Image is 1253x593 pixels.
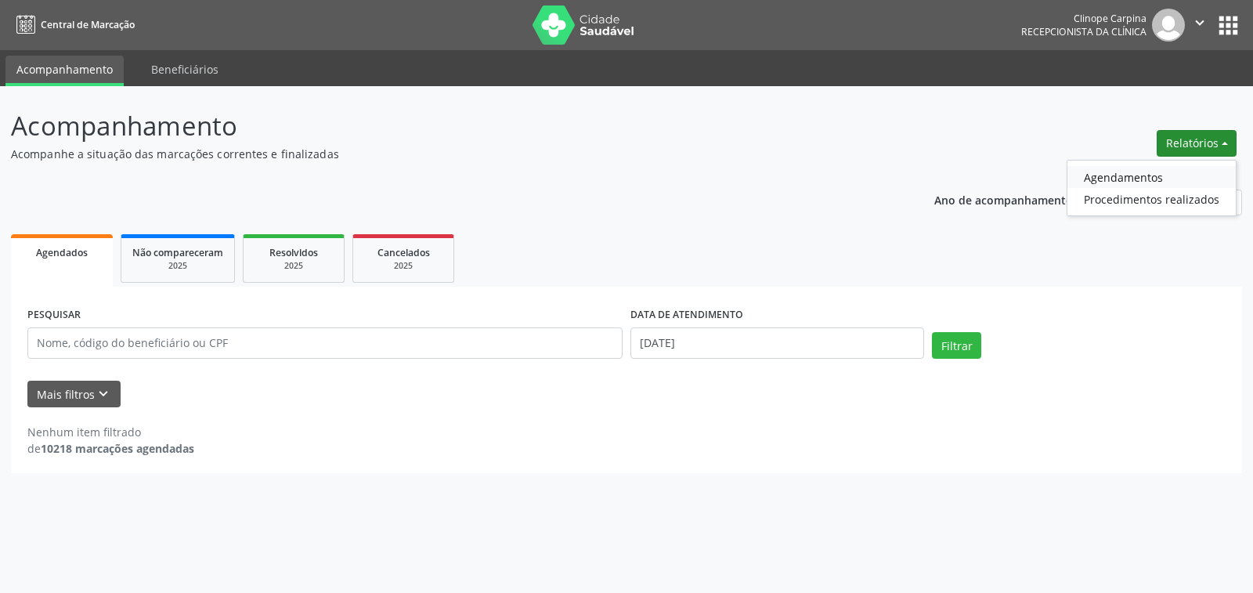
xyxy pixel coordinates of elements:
[1191,14,1208,31] i: 
[41,18,135,31] span: Central de Marcação
[11,146,872,162] p: Acompanhe a situação das marcações correntes e finalizadas
[11,12,135,38] a: Central de Marcação
[377,246,430,259] span: Cancelados
[140,56,229,83] a: Beneficiários
[27,424,194,440] div: Nenhum item filtrado
[1067,166,1236,188] a: Agendamentos
[1152,9,1185,42] img: img
[364,260,442,272] div: 2025
[1067,160,1237,216] ul: Relatórios
[27,440,194,457] div: de
[932,332,981,359] button: Filtrar
[1215,12,1242,39] button: apps
[11,107,872,146] p: Acompanhamento
[95,385,112,403] i: keyboard_arrow_down
[255,260,333,272] div: 2025
[630,327,924,359] input: Selecione um intervalo
[1157,130,1237,157] button: Relatórios
[934,190,1073,209] p: Ano de acompanhamento
[1185,9,1215,42] button: 
[269,246,318,259] span: Resolvidos
[27,327,623,359] input: Nome, código do beneficiário ou CPF
[1021,25,1146,38] span: Recepcionista da clínica
[5,56,124,86] a: Acompanhamento
[132,260,223,272] div: 2025
[41,441,194,456] strong: 10218 marcações agendadas
[630,303,743,327] label: DATA DE ATENDIMENTO
[1067,188,1236,210] a: Procedimentos realizados
[27,381,121,408] button: Mais filtroskeyboard_arrow_down
[1021,12,1146,25] div: Clinope Carpina
[36,246,88,259] span: Agendados
[132,246,223,259] span: Não compareceram
[27,303,81,327] label: PESQUISAR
